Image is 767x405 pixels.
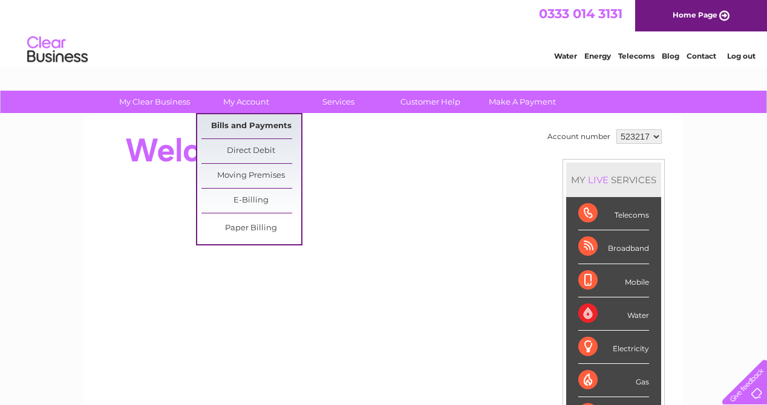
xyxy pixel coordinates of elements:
[578,197,649,230] div: Telecoms
[544,126,613,147] td: Account number
[586,174,611,186] div: LIVE
[566,163,661,197] div: MY SERVICES
[201,139,301,163] a: Direct Debit
[578,264,649,297] div: Mobile
[201,164,301,188] a: Moving Premises
[472,91,572,113] a: Make A Payment
[99,7,670,59] div: Clear Business is a trading name of Verastar Limited (registered in [GEOGRAPHIC_DATA] No. 3667643...
[201,189,301,213] a: E-Billing
[554,51,577,60] a: Water
[662,51,679,60] a: Blog
[201,114,301,138] a: Bills and Payments
[197,91,296,113] a: My Account
[618,51,654,60] a: Telecoms
[578,364,649,397] div: Gas
[584,51,611,60] a: Energy
[578,297,649,331] div: Water
[687,51,716,60] a: Contact
[289,91,388,113] a: Services
[380,91,480,113] a: Customer Help
[539,6,622,21] a: 0333 014 3131
[727,51,756,60] a: Log out
[201,216,301,241] a: Paper Billing
[105,91,204,113] a: My Clear Business
[578,331,649,364] div: Electricity
[27,31,88,68] img: logo.png
[578,230,649,264] div: Broadband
